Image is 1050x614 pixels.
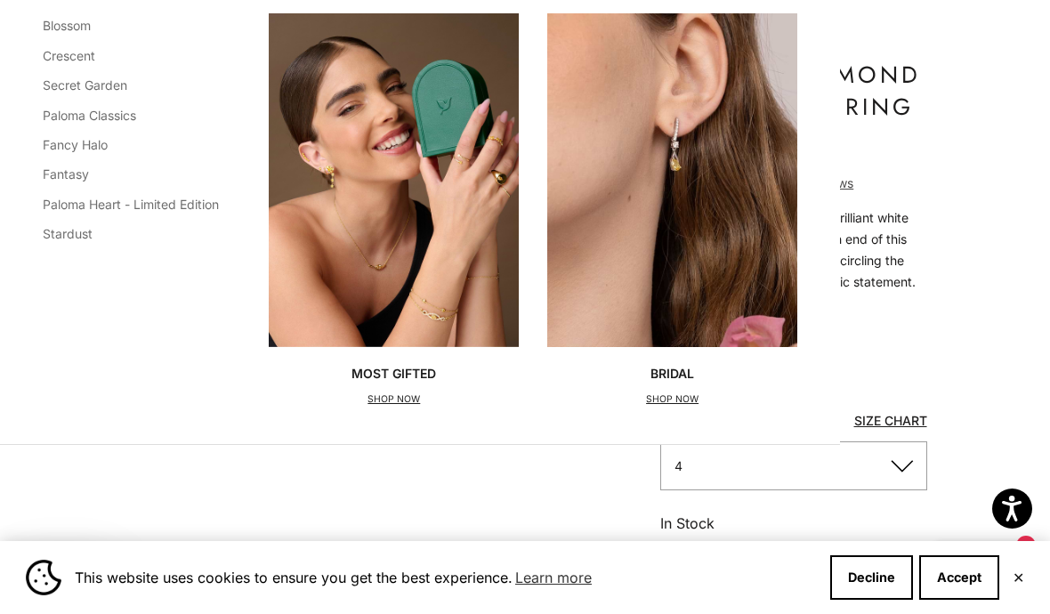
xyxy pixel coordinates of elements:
a: Paloma Heart - Limited Edition [43,197,219,212]
a: Crescent [43,48,95,63]
span: This website uses cookies to ensure you get the best experience. [75,564,816,591]
a: Stardust [43,226,93,241]
a: Learn more [513,564,594,591]
a: Most GiftedSHOP NOW [269,13,519,408]
p: SHOP NOW [646,391,699,408]
p: Most Gifted [351,365,436,383]
p: SHOP NOW [351,391,436,408]
button: Decline [830,555,913,600]
button: Accept [919,555,999,600]
a: Paloma Classics [43,108,136,123]
a: Fancy Halo [43,137,108,152]
a: BridalSHOP NOW [547,13,797,408]
a: Blossom [43,18,91,33]
button: Close [1013,572,1024,583]
button: 4 [660,441,927,490]
p: In Stock [660,512,927,535]
a: Fantasy [43,166,89,182]
span: 4 [674,458,682,473]
a: Secret Garden [43,77,127,93]
p: Bridal [646,365,699,383]
a: Size Chart [854,413,927,428]
img: Cookie banner [26,560,61,595]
